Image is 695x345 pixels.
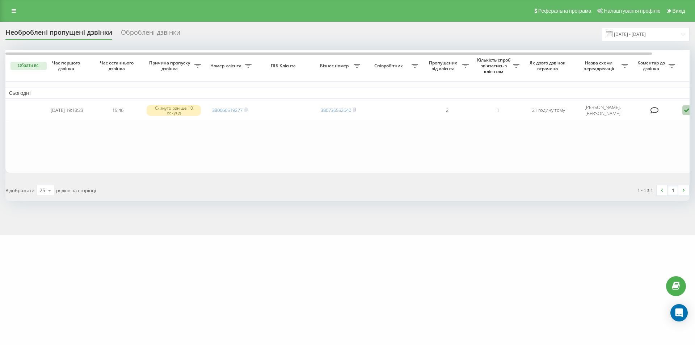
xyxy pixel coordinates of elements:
span: Відображати [5,187,34,194]
span: Назва схеми переадресації [577,60,622,71]
span: Номер клієнта [208,63,245,69]
span: рядків на сторінці [56,187,96,194]
div: Оброблені дзвінки [121,29,180,40]
div: Open Intercom Messenger [670,304,688,321]
a: 380666519277 [212,107,243,113]
span: Пропущених від клієнта [425,60,462,71]
span: Як довго дзвінок втрачено [529,60,568,71]
td: 15:46 [92,100,143,121]
span: Співробітник [367,63,412,69]
span: Вихід [673,8,685,14]
div: 25 [39,187,45,194]
a: 380736552640 [321,107,351,113]
td: 21 годину тому [523,100,574,121]
div: Необроблені пропущені дзвінки [5,29,112,40]
a: 1 [667,185,678,195]
span: Налаштування профілю [604,8,660,14]
div: 1 - 1 з 1 [637,186,653,194]
span: Бізнес номер [317,63,354,69]
td: 1 [472,100,523,121]
span: Реферальна програма [538,8,591,14]
span: Час першого дзвінка [47,60,87,71]
button: Обрати всі [10,62,47,70]
td: [PERSON_NAME], [PERSON_NAME] [574,100,632,121]
span: Причина пропуску дзвінка [147,60,194,71]
span: Кількість спроб зв'язатись з клієнтом [476,57,513,74]
td: [DATE] 19:18:23 [42,100,92,121]
td: 2 [422,100,472,121]
span: ПІБ Клієнта [261,63,307,69]
span: Коментар до дзвінка [635,60,669,71]
span: Час останнього дзвінка [98,60,137,71]
div: Скинуто раніше 10 секунд [147,105,201,116]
